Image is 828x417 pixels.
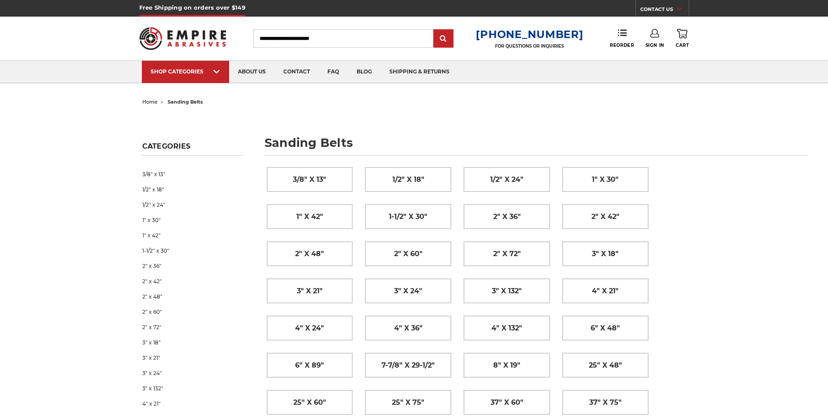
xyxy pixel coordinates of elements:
span: sanding belts [168,99,203,105]
span: Sign In [646,42,664,48]
a: 6" x 89" [267,353,353,377]
a: 7-7/8" x 29-1/2" [365,353,451,377]
a: 1/2" x 24" [142,197,244,212]
a: shipping & returns [381,61,458,83]
span: 4" x 132" [491,321,522,336]
span: 2" x 42" [591,209,619,224]
a: 3" x 24" [142,365,244,381]
span: 1-1/2" x 30" [389,209,427,224]
span: 1" x 42" [296,209,323,224]
a: 1-1/2" x 30" [142,243,244,258]
span: 6" x 48" [591,321,620,336]
a: 2" x 36" [464,205,550,229]
span: 8" x 19" [493,358,520,373]
a: 3" x 132" [464,279,550,303]
h1: sanding belts [265,137,808,156]
a: 4" x 21" [142,396,244,411]
a: 4" x 132" [464,316,550,340]
a: 1/2" x 18" [142,182,244,197]
a: 1" x 30" [142,212,244,228]
a: 4" x 36" [365,316,451,340]
span: 25" x 48" [589,358,622,373]
a: 2" x 48" [267,242,353,266]
a: Reorder [610,29,634,48]
span: 7-7/8" x 29-1/2" [381,358,435,373]
a: 2" x 36" [142,258,244,274]
a: 1" x 30" [563,167,648,191]
span: 3" x 18" [592,247,618,261]
a: faq [319,61,348,83]
a: blog [348,61,381,83]
input: Submit [435,30,452,48]
span: 2" x 72" [493,247,521,261]
span: 2" x 60" [394,247,423,261]
a: 2" x 42" [563,205,648,229]
a: 4" x 21" [563,279,648,303]
span: 3" x 24" [394,284,422,299]
a: 3" x 21" [267,279,353,303]
span: 4" x 21" [592,284,618,299]
p: FOR QUESTIONS OR INQUIRIES [476,43,583,49]
a: about us [229,61,275,83]
a: 4" x 24" [267,316,353,340]
span: 1/2" x 18" [392,172,424,187]
a: 37" x 75" [563,390,648,414]
a: 2" x 48" [142,289,244,304]
a: 1" x 42" [267,205,353,229]
span: 25" x 75" [392,395,424,410]
a: 25" x 48" [563,353,648,377]
a: 1/2" x 18" [365,167,451,191]
a: 3" x 18" [563,242,648,266]
img: Empire Abrasives [139,21,227,56]
a: CONTACT US [640,4,689,17]
span: Reorder [610,42,634,48]
span: 1/2" x 24" [490,172,523,187]
a: contact [275,61,319,83]
a: home [142,99,158,105]
a: 1/2" x 24" [464,167,550,191]
a: 2" x 42" [142,274,244,289]
span: 3/8" x 13" [293,172,326,187]
a: 25" x 60" [267,390,353,414]
a: 3/8" x 13" [267,167,353,191]
span: 2" x 36" [493,209,521,224]
a: 3" x 18" [142,335,244,350]
a: 2" x 60" [365,242,451,266]
a: 3" x 24" [365,279,451,303]
span: Cart [676,42,689,48]
span: 4" x 36" [394,321,423,336]
a: 37" x 60" [464,390,550,414]
span: 2" x 48" [295,247,324,261]
span: 3" x 21" [297,284,323,299]
div: SHOP CATEGORIES [151,68,220,75]
a: 3" x 21" [142,350,244,365]
a: 6" x 48" [563,316,648,340]
span: 1" x 30" [592,172,618,187]
a: 8" x 19" [464,353,550,377]
span: 3" x 132" [492,284,522,299]
a: 2" x 72" [142,320,244,335]
a: 3/8" x 13" [142,167,244,182]
a: 2" x 60" [142,304,244,320]
a: 3" x 132" [142,381,244,396]
a: Cart [676,29,689,48]
span: 6" x 89" [295,358,324,373]
a: 25" x 75" [365,390,451,414]
a: 1-1/2" x 30" [365,205,451,229]
span: 4" x 24" [295,321,324,336]
span: 37" x 60" [491,395,523,410]
span: 25" x 60" [293,395,326,410]
a: 2" x 72" [464,242,550,266]
a: 1" x 42" [142,228,244,243]
h5: Categories [142,142,244,156]
span: 37" x 75" [589,395,622,410]
a: [PHONE_NUMBER] [476,28,583,41]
